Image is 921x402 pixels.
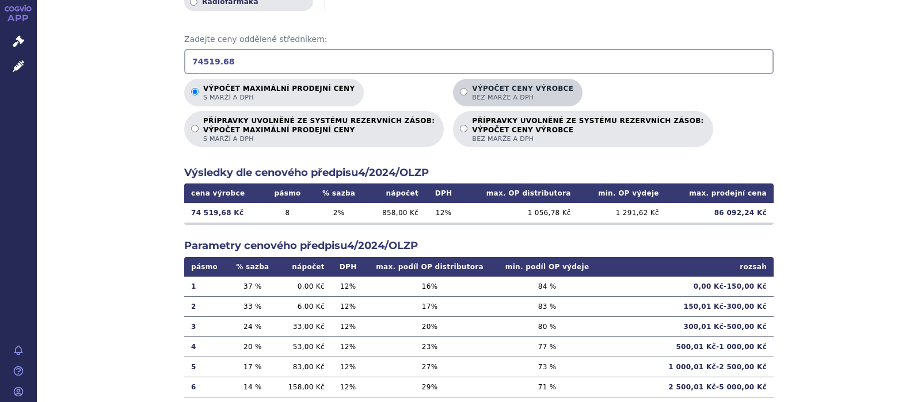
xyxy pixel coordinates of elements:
[184,49,774,74] input: Zadejte ceny oddělené středníkem
[203,117,435,143] p: PŘÍPRAVKY UVOLNĚNÉ ZE SYSTÉMU REZERVNÍCH ZÁSOB:
[203,85,355,102] p: Výpočet maximální prodejní ceny
[184,166,774,180] h2: Výsledky dle cenového předpisu 4/2024/OLZP
[666,203,774,223] td: 86 092,24 Kč
[425,203,462,223] td: 12 %
[184,34,774,45] span: Zadejte ceny oddělené středníkem:
[578,183,666,203] th: min. OP výdeje
[227,377,277,397] td: 14 %
[332,357,365,377] td: 12 %
[184,257,227,277] th: pásmo
[600,257,774,277] th: rozsah
[277,277,331,297] td: 0,00 Kč
[277,296,331,316] td: 6,00 Kč
[264,203,311,223] td: 8
[227,296,277,316] td: 33 %
[495,377,600,397] td: 71 %
[277,357,331,377] td: 83,00 Kč
[472,93,573,102] span: bez marže a DPH
[277,336,331,357] td: 53,00 Kč
[184,183,264,203] th: cena výrobce
[184,296,227,316] td: 2
[472,85,573,102] p: Výpočet ceny výrobce
[460,88,467,95] input: Výpočet ceny výrobcebez marže a DPH
[495,296,600,316] td: 83 %
[495,277,600,297] td: 84 %
[600,316,774,336] td: 300,01 Kč - 500,00 Kč
[184,316,227,336] td: 3
[364,296,494,316] td: 17 %
[311,203,367,223] td: 2 %
[364,357,494,377] td: 27 %
[332,296,365,316] td: 12 %
[364,377,494,397] td: 29 %
[600,277,774,297] td: 0,00 Kč - 150,00 Kč
[600,357,774,377] td: 1 000,01 Kč - 2 500,00 Kč
[367,203,425,223] td: 858,00 Kč
[578,203,666,223] td: 1 291,62 Kč
[425,183,462,203] th: DPH
[203,125,435,135] strong: VÝPOČET MAXIMÁLNÍ PRODEJNÍ CENY
[332,316,365,336] td: 12 %
[191,88,199,95] input: Výpočet maximální prodejní cenys marží a DPH
[311,183,367,203] th: % sazba
[364,316,494,336] td: 20 %
[364,257,494,277] th: max. podíl OP distributora
[367,183,425,203] th: nápočet
[462,203,577,223] td: 1 056,78 Kč
[332,336,365,357] td: 12 %
[495,357,600,377] td: 73 %
[227,357,277,377] td: 17 %
[495,336,600,357] td: 77 %
[184,203,264,223] td: 74 519,68 Kč
[600,296,774,316] td: 150,01 Kč - 300,00 Kč
[332,277,365,297] td: 12 %
[332,257,365,277] th: DPH
[227,336,277,357] td: 20 %
[600,336,774,357] td: 500,01 Kč - 1 000,00 Kč
[277,377,331,397] td: 158,00 Kč
[184,357,227,377] td: 5
[184,336,227,357] td: 4
[472,135,703,143] span: bez marže a DPH
[227,277,277,297] td: 37 %
[203,135,435,143] span: s marží a DPH
[472,125,703,135] strong: VÝPOČET CENY VÝROBCE
[495,257,600,277] th: min. podíl OP výdeje
[227,316,277,336] td: 24 %
[191,125,199,132] input: PŘÍPRAVKY UVOLNĚNÉ ZE SYSTÉMU REZERVNÍCH ZÁSOB:VÝPOČET MAXIMÁLNÍ PRODEJNÍ CENYs marží a DPH
[203,93,355,102] span: s marží a DPH
[462,183,577,203] th: max. OP distributora
[277,316,331,336] td: 33,00 Kč
[460,125,467,132] input: PŘÍPRAVKY UVOLNĚNÉ ZE SYSTÉMU REZERVNÍCH ZÁSOB:VÝPOČET CENY VÝROBCEbez marže a DPH
[364,277,494,297] td: 16 %
[277,257,331,277] th: nápočet
[472,117,703,143] p: PŘÍPRAVKY UVOLNĚNÉ ZE SYSTÉMU REZERVNÍCH ZÁSOB:
[666,183,774,203] th: max. prodejní cena
[184,377,227,397] td: 6
[184,239,774,253] h2: Parametry cenového předpisu 4/2024/OLZP
[495,316,600,336] td: 80 %
[264,183,311,203] th: pásmo
[184,277,227,297] td: 1
[600,377,774,397] td: 2 500,01 Kč - 5 000,00 Kč
[364,336,494,357] td: 23 %
[227,257,277,277] th: % sazba
[332,377,365,397] td: 12 %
